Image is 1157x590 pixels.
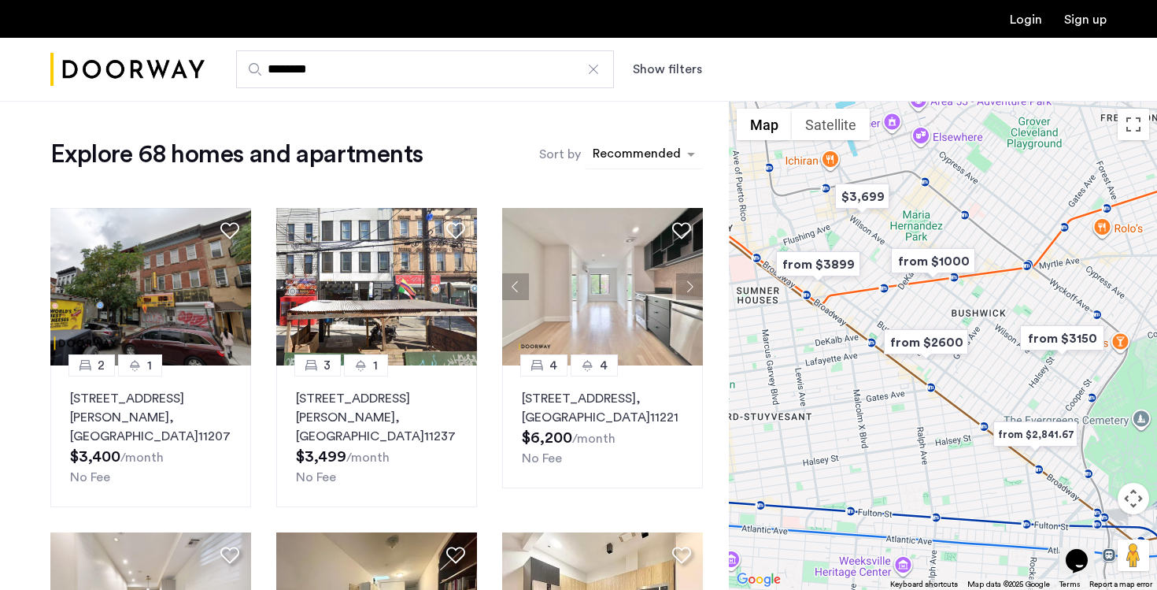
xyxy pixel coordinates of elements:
span: 2 [98,356,105,375]
span: 1 [373,356,378,375]
ng-select: sort-apartment [585,140,703,169]
img: 360ac8f6-4482-47b0-bc3d-3cb89b569d10_638881853808955070.png [50,208,252,366]
button: Keyboard shortcuts [890,579,958,590]
button: Toggle fullscreen view [1118,109,1149,140]
span: 4 [549,356,557,375]
span: 1 [147,356,152,375]
sub: /month [346,451,390,464]
div: from $2600 [878,325,974,360]
sub: /month [120,451,164,464]
div: from $1000 [885,243,981,279]
a: Terms (opens in new tab) [1059,579,1080,590]
img: 2012_638486494549611557.jpeg [502,208,704,366]
p: [STREET_ADDRESS][PERSON_NAME] 11237 [296,389,457,446]
a: Report a map error [1089,579,1152,590]
span: $3,499 [296,449,346,465]
div: from $3150 [1014,321,1111,356]
span: No Fee [70,471,110,484]
button: Show satellite imagery [792,109,870,140]
a: Open this area in Google Maps (opens a new window) [733,570,785,590]
a: Login [1010,13,1042,26]
img: Google [733,570,785,590]
button: Previous apartment [502,273,529,300]
a: 31[STREET_ADDRESS][PERSON_NAME], [GEOGRAPHIC_DATA]11237No Fee [276,366,477,507]
a: Registration [1064,13,1107,26]
div: Recommended [590,144,681,167]
a: Cazamio Logo [50,40,205,99]
span: 3 [323,356,331,375]
button: Next apartment [676,273,703,300]
a: 44[STREET_ADDRESS], [GEOGRAPHIC_DATA]11221No Fee [502,366,703,488]
sub: /month [572,432,615,445]
label: Sort by [539,145,581,164]
div: from $2,841.67 [987,417,1084,452]
img: 2013_638530510978079483.jpeg [276,208,478,366]
button: Show street map [737,109,792,140]
p: [STREET_ADDRESS][PERSON_NAME] 11207 [70,389,231,446]
iframe: chat widget [1059,527,1110,574]
div: from $3899 [770,247,867,282]
p: [STREET_ADDRESS] 11221 [522,389,683,427]
img: logo [50,40,205,99]
div: $3,699 [829,179,896,214]
button: Map camera controls [1118,483,1149,514]
span: $3,400 [70,449,120,465]
span: Map data ©2025 Google [967,581,1050,588]
input: Apartment Search [236,50,614,88]
button: Show or hide filters [633,60,702,79]
h1: Explore 68 homes and apartments [50,139,423,170]
span: 4 [600,356,608,375]
button: Drag Pegman onto the map to open Street View [1118,540,1149,571]
a: 21[STREET_ADDRESS][PERSON_NAME], [GEOGRAPHIC_DATA]11207No Fee [50,366,251,507]
span: No Fee [296,471,336,484]
span: $6,200 [522,430,572,446]
span: No Fee [522,452,562,465]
